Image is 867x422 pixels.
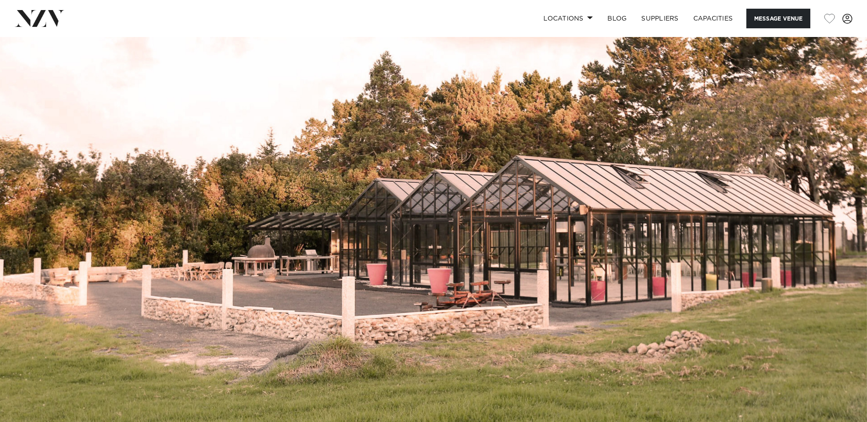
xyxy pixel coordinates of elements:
img: nzv-logo.png [15,10,64,26]
a: BLOG [600,9,634,28]
a: SUPPLIERS [634,9,686,28]
a: Capacities [686,9,740,28]
a: Locations [536,9,600,28]
button: Message Venue [746,9,810,28]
